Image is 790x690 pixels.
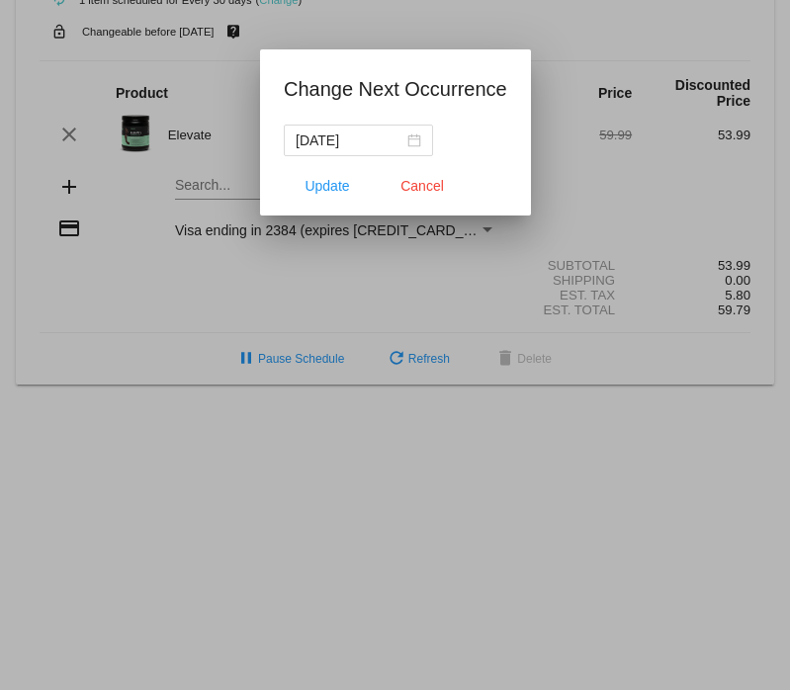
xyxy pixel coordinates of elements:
[284,168,371,204] button: Update
[305,178,349,194] span: Update
[400,178,444,194] span: Cancel
[379,168,466,204] button: Close dialog
[284,73,507,105] h1: Change Next Occurrence
[296,129,403,151] input: Select date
